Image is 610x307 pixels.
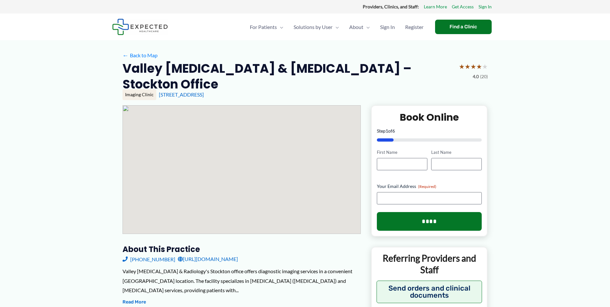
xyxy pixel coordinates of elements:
[392,128,395,134] span: 6
[245,16,429,38] nav: Primary Site Navigation
[482,60,488,72] span: ★
[123,89,156,100] div: Imaging Clinic
[459,60,465,72] span: ★
[159,91,204,98] a: [STREET_ADDRESS]
[363,4,419,9] strong: Providers, Clinics, and Staff:
[288,16,344,38] a: Solutions by UserMenu Toggle
[377,281,482,303] button: Send orders and clinical documents
[123,244,361,254] h3: About this practice
[377,149,427,155] label: First Name
[349,16,363,38] span: About
[123,298,146,306] button: Read More
[465,60,470,72] span: ★
[418,184,436,189] span: (Required)
[452,3,474,11] a: Get Access
[250,16,277,38] span: For Patients
[112,19,168,35] img: Expected Healthcare Logo - side, dark font, small
[178,254,238,264] a: [URL][DOMAIN_NAME]
[386,128,388,134] span: 1
[480,72,488,81] span: (20)
[473,72,479,81] span: 4.0
[424,3,447,11] a: Learn More
[245,16,288,38] a: For PatientsMenu Toggle
[123,266,361,295] div: Valley [MEDICAL_DATA] & Radiology's Stockton office offers diagnostic imaging services in a conve...
[476,60,482,72] span: ★
[123,254,175,264] a: [PHONE_NUMBER]
[277,16,283,38] span: Menu Toggle
[377,252,482,276] p: Referring Providers and Staff
[294,16,332,38] span: Solutions by User
[380,16,395,38] span: Sign In
[405,16,423,38] span: Register
[431,149,482,155] label: Last Name
[123,52,129,58] span: ←
[377,183,482,190] label: Your Email Address
[470,60,476,72] span: ★
[363,16,370,38] span: Menu Toggle
[123,60,454,92] h2: Valley [MEDICAL_DATA] & [MEDICAL_DATA] – Stockton Office
[400,16,429,38] a: Register
[435,20,492,34] a: Find a Clinic
[375,16,400,38] a: Sign In
[377,111,482,124] h2: Book Online
[344,16,375,38] a: AboutMenu Toggle
[377,129,482,133] p: Step of
[332,16,339,38] span: Menu Toggle
[478,3,492,11] a: Sign In
[123,51,158,60] a: ←Back to Map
